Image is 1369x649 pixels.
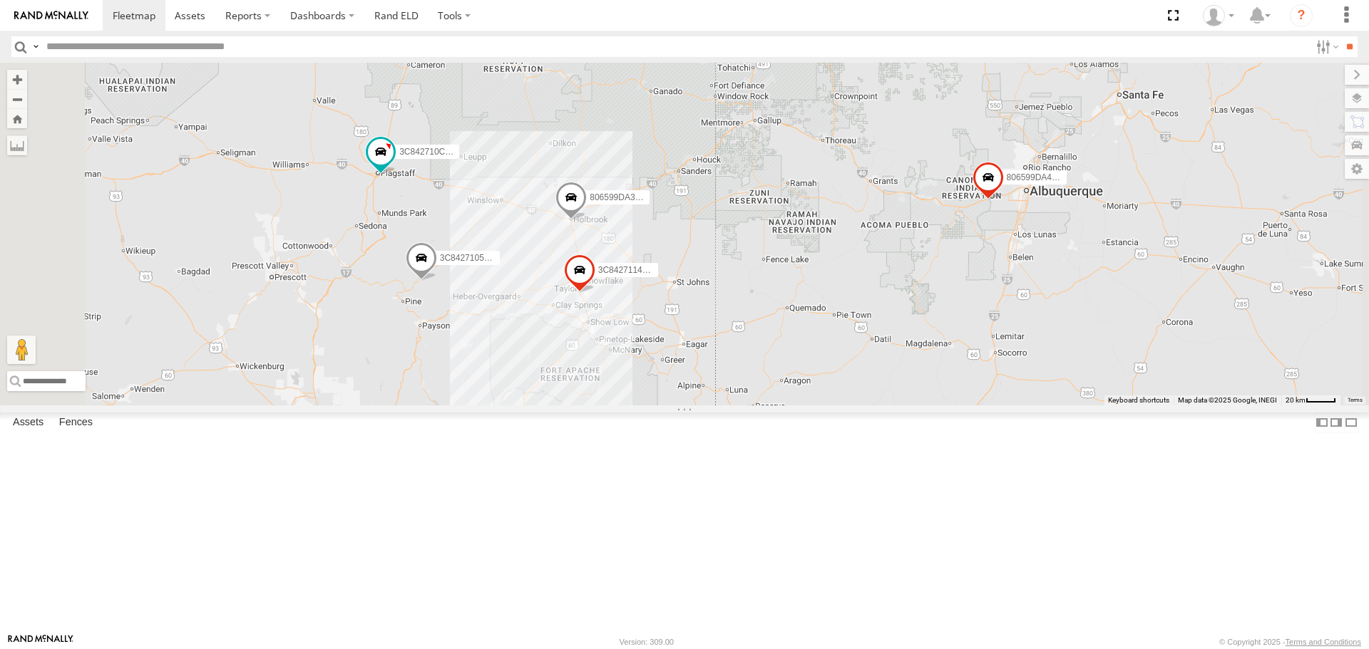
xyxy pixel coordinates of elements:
[598,265,670,275] span: 3C842711467C/22
[1007,172,1066,182] span: 806599DA4310
[1315,412,1329,433] label: Dock Summary Table to the Left
[1329,412,1343,433] label: Dock Summary Table to the Right
[1108,395,1169,405] button: Keyboard shortcuts
[440,254,500,264] span: 3C842710500C
[6,413,51,433] label: Assets
[1178,396,1277,404] span: Map data ©2025 Google, INEGI
[7,336,36,364] button: Drag Pegman onto the map to open Street View
[14,11,88,21] img: rand-logo.svg
[1290,4,1313,27] i: ?
[590,192,661,202] span: 806599DA3CB0/ 2
[1198,5,1239,26] div: Jeremy Baird
[7,89,27,109] button: Zoom out
[7,70,27,89] button: Zoom in
[1348,397,1363,403] a: Terms (opens in new tab)
[1286,638,1361,646] a: Terms and Conditions
[1344,412,1358,433] label: Hide Summary Table
[7,135,27,155] label: Measure
[7,109,27,128] button: Zoom Home
[1286,396,1306,404] span: 20 km
[399,147,473,157] span: 3C842710C530/ 20
[1345,159,1369,179] label: Map Settings
[1219,638,1361,646] div: © Copyright 2025 -
[52,413,100,433] label: Fences
[620,638,674,646] div: Version: 309.00
[1281,395,1340,405] button: Map Scale: 20 km per 39 pixels
[30,36,41,57] label: Search Query
[8,635,73,649] a: Visit our Website
[1311,36,1341,57] label: Search Filter Options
